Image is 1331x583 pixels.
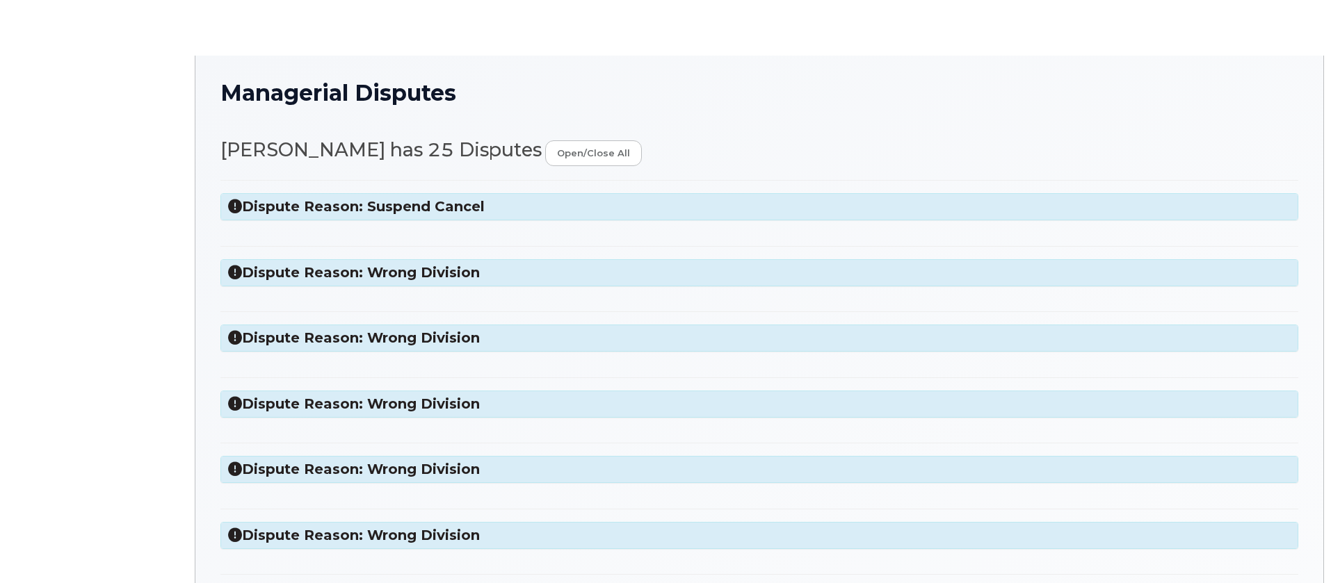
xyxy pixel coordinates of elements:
h3: Dispute Reason: Wrong Division [228,526,1291,545]
h3: Dispute Reason: Suspend Cancel [228,197,1291,216]
h3: Dispute Reason: Wrong Division [228,263,1291,282]
h3: Dispute Reason: Wrong Division [228,329,1291,347]
h1: Managerial Disputes [220,81,1298,105]
a: open/close all [545,140,642,166]
h3: Dispute Reason: Wrong Division [228,460,1291,479]
h2: [PERSON_NAME] has 25 Disputes [220,140,1298,166]
h3: Dispute Reason: Wrong Division [228,395,1291,413]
